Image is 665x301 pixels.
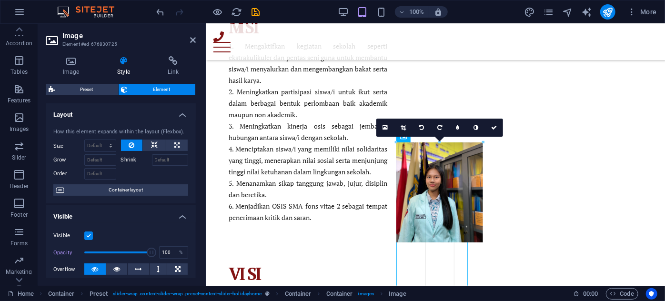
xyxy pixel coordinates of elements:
[10,125,29,133] p: Images
[10,211,28,219] p: Footer
[53,184,188,196] button: Container layout
[394,119,413,137] a: Crop mode
[48,288,406,300] nav: breadcrumb
[131,84,193,95] span: Element
[53,230,84,241] label: Visible
[46,205,196,222] h4: Visible
[326,288,353,300] span: Click to select. Double-click to edit
[174,247,188,258] div: %
[121,154,152,166] label: Shrink
[610,288,634,300] span: Code
[590,290,591,297] span: :
[62,40,177,49] h3: Element #ed-676830725
[623,4,661,20] button: More
[606,288,638,300] button: Code
[602,7,613,18] i: Publish
[409,6,424,18] h6: 100%
[152,154,189,166] input: Default
[581,7,592,18] i: AI Writer
[151,56,196,76] h4: Link
[53,250,84,255] label: Opacity
[376,119,394,137] a: Select files from the file manager, stock photos, or upload file(s)
[232,7,242,18] i: Reload page
[8,288,34,300] a: Click to cancel selection. Double-click to open Pages
[100,56,151,76] h4: Style
[53,143,84,149] label: Size
[357,288,374,300] span: . images
[10,240,28,247] p: Forms
[562,7,573,18] i: Navigator
[155,7,166,18] i: Undo: Change image (Ctrl+Z)
[46,56,100,76] h4: Image
[48,288,75,300] span: Click to select. Double-click to edit
[627,7,657,17] span: More
[212,6,223,18] button: Click here to leave preview mode and continue editing
[53,154,84,166] label: Grow
[646,288,657,300] button: Usercentrics
[485,119,503,137] a: Confirm ( Ctrl ⏎ )
[67,184,185,196] span: Container layout
[8,97,30,104] p: Features
[46,84,118,95] button: Preset
[62,31,196,40] h2: Image
[231,6,242,18] button: reload
[6,268,32,276] p: Marketing
[46,103,196,120] h4: Layout
[434,8,443,16] i: On resize automatically adjust zoom level to fit chosen device.
[251,7,262,18] i: Save (Ctrl+S)
[431,119,449,137] a: Rotate right 90°
[285,288,312,300] span: Click to select. Double-click to edit
[467,119,485,137] a: Greyscale
[84,154,116,166] input: Default
[84,168,116,180] input: Default
[573,288,598,300] h6: Session time
[395,6,429,18] button: 100%
[524,6,535,18] button: design
[600,4,615,20] button: publish
[119,84,196,95] button: Element
[58,84,115,95] span: Preset
[155,6,166,18] button: undo
[55,6,126,18] img: Editor Logo
[389,288,406,300] span: Click to select. Double-click to edit
[10,182,29,190] p: Header
[265,291,270,296] i: This element is a customizable preset
[543,7,554,18] i: Pages (Ctrl+Alt+S)
[53,168,84,180] label: Order
[53,128,188,136] div: How this element expands within the layout (Flexbox).
[583,288,598,300] span: 00 00
[12,154,27,161] p: Slider
[6,40,32,47] p: Accordion
[413,119,431,137] a: Rotate left 90°
[90,288,108,300] span: Click to select. Double-click to edit
[250,6,262,18] button: save
[449,119,467,137] a: Blur
[562,6,574,18] button: navigator
[543,6,554,18] button: pages
[10,68,28,76] p: Tables
[53,264,84,275] label: Overflow
[581,6,593,18] button: text_generator
[111,288,262,300] span: . slider-wrap .content-slider-wrap .preset-content-slider-holidayhome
